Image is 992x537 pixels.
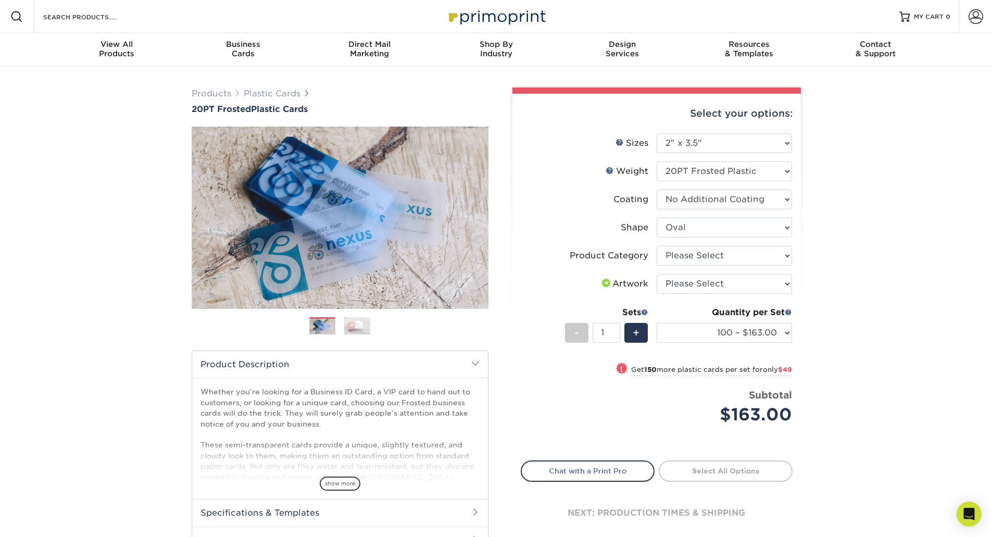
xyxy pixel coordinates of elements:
[192,89,231,98] a: Products
[521,460,655,481] a: Chat with a Print Pro
[812,40,939,49] span: Contact
[749,389,792,401] strong: Subtotal
[621,221,648,234] div: Shape
[42,10,144,23] input: SEARCH PRODUCTS.....
[521,94,793,133] div: Select your options:
[244,89,300,98] a: Plastic Cards
[54,33,180,67] a: View AllProducts
[192,499,488,526] h2: Specifications & Templates
[320,477,360,491] span: show more
[306,40,433,58] div: Marketing
[3,505,89,533] iframe: Google Customer Reviews
[433,40,559,58] div: Industry
[633,325,639,341] span: +
[644,366,657,373] strong: 150
[306,33,433,67] a: Direct MailMarketing
[763,366,792,373] span: only
[574,325,579,341] span: -
[54,40,180,49] span: View All
[306,40,433,49] span: Direct Mail
[180,40,306,49] span: Business
[559,40,686,49] span: Design
[957,502,982,527] div: Open Intercom Messenger
[616,137,648,149] div: Sizes
[180,33,306,67] a: BusinessCards
[778,366,792,373] span: $49
[180,40,306,58] div: Cards
[570,249,648,262] div: Product Category
[946,13,950,20] span: 0
[686,40,812,58] div: & Templates
[606,165,648,178] div: Weight
[686,40,812,49] span: Resources
[600,278,648,290] div: Artwork
[914,13,944,21] span: MY CART
[192,115,488,320] img: 20PT Frosted 01
[613,193,648,206] div: Coating
[559,33,686,67] a: DesignServices
[309,318,335,336] img: Plastic Cards 01
[812,40,939,58] div: & Support
[657,306,792,319] div: Quantity per Set
[659,460,793,481] a: Select All Options
[620,364,623,374] span: !
[54,40,180,58] div: Products
[559,40,686,58] div: Services
[686,33,812,67] a: Resources& Templates
[433,40,559,49] span: Shop By
[433,33,559,67] a: Shop ByIndustry
[664,402,792,427] div: $163.00
[344,317,370,335] img: Plastic Cards 02
[631,366,792,376] small: Get more plastic cards per set for
[192,104,488,114] h1: Plastic Cards
[192,104,251,114] span: 20PT Frosted
[192,104,488,114] a: 20PT FrostedPlastic Cards
[192,351,488,378] h2: Product Description
[444,5,548,28] img: Primoprint
[565,306,648,319] div: Sets
[812,33,939,67] a: Contact& Support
